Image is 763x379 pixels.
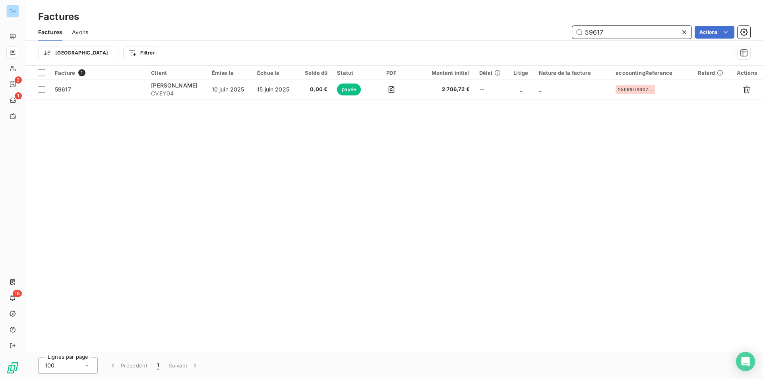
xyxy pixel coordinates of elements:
[6,5,19,17] div: TH
[72,28,88,36] span: Avoirs
[38,10,79,24] h3: Factures
[513,70,529,76] div: Litige
[417,86,470,93] span: 2 706,72 €
[616,70,688,76] div: accountingReference
[164,357,204,374] button: Suivant
[572,26,691,39] input: Rechercher
[302,70,327,76] div: Solde dû
[104,357,152,374] button: Précédent
[257,70,292,76] div: Échue le
[151,82,198,89] span: [PERSON_NAME]
[38,28,62,36] span: Factures
[736,352,755,371] div: Open Intercom Messenger
[207,80,252,99] td: 10 juin 2025
[78,69,85,76] span: 1
[539,86,541,93] span: _
[123,47,160,59] button: Filtrer
[45,362,54,369] span: 100
[698,70,726,76] div: Retard
[15,92,22,99] span: 1
[38,47,113,59] button: [GEOGRAPHIC_DATA]
[55,86,71,93] span: 59617
[417,70,470,76] div: Montant initial
[212,70,248,76] div: Émise le
[695,26,734,39] button: Actions
[520,86,522,93] span: _
[252,80,297,99] td: 15 juin 2025
[539,70,606,76] div: Nature de la facture
[55,70,75,76] span: Facture
[375,70,407,76] div: PDF
[337,70,366,76] div: Statut
[736,70,758,76] div: Actions
[618,87,653,92] span: 250610TK60279AW/S
[474,80,508,99] td: --
[302,86,327,93] span: 0,00 €
[157,362,159,369] span: 1
[6,362,19,374] img: Logo LeanPay
[13,290,22,297] span: 18
[152,357,164,374] button: 1
[151,89,202,97] span: CVEY04
[337,84,361,95] span: payée
[479,70,503,76] div: Délai
[15,76,22,84] span: 2
[151,70,202,76] div: Client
